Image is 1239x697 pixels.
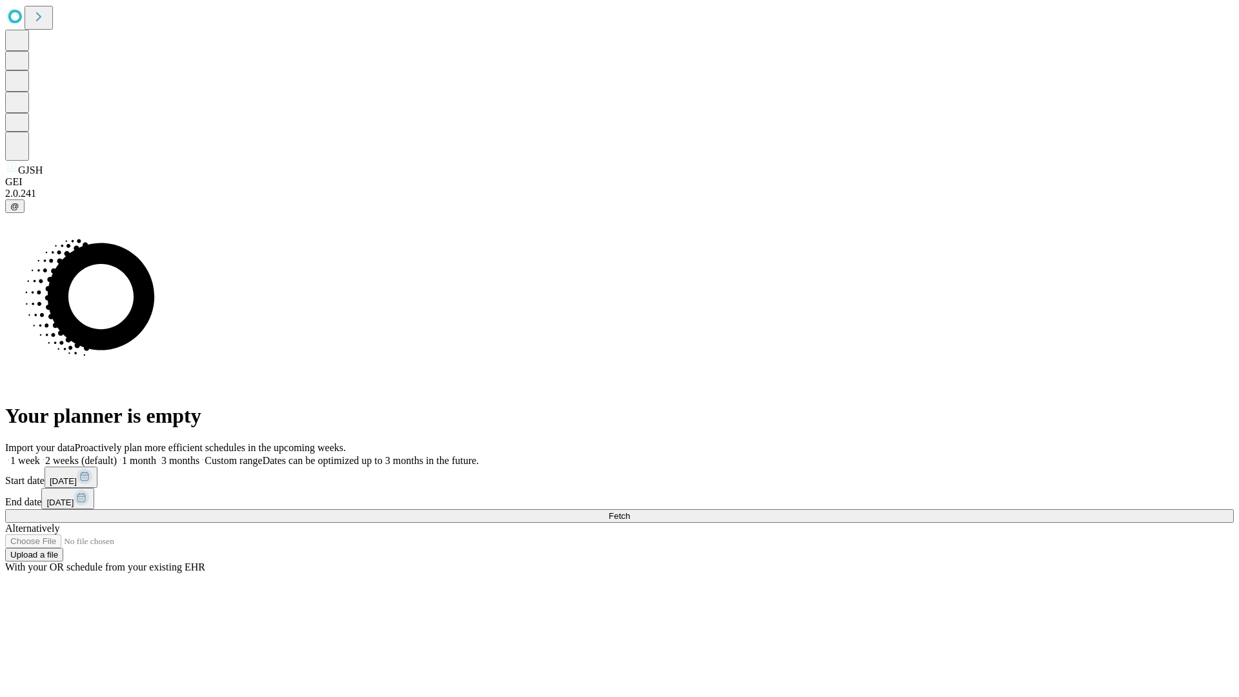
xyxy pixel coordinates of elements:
button: Upload a file [5,548,63,561]
button: [DATE] [45,467,97,488]
span: GJSH [18,165,43,176]
button: Fetch [5,509,1234,523]
button: [DATE] [41,488,94,509]
span: Dates can be optimized up to 3 months in the future. [263,455,479,466]
span: 3 months [161,455,199,466]
h1: Your planner is empty [5,404,1234,428]
span: Alternatively [5,523,59,534]
span: 1 month [122,455,156,466]
div: GEI [5,176,1234,188]
span: [DATE] [50,476,77,486]
div: Start date [5,467,1234,488]
button: @ [5,199,25,213]
div: End date [5,488,1234,509]
span: [DATE] [46,498,74,507]
span: @ [10,201,19,211]
span: 2 weeks (default) [45,455,117,466]
span: 1 week [10,455,40,466]
span: Import your data [5,442,75,453]
span: Proactively plan more efficient schedules in the upcoming weeks. [75,442,346,453]
span: With your OR schedule from your existing EHR [5,561,205,572]
span: Fetch [609,511,630,521]
div: 2.0.241 [5,188,1234,199]
span: Custom range [205,455,262,466]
